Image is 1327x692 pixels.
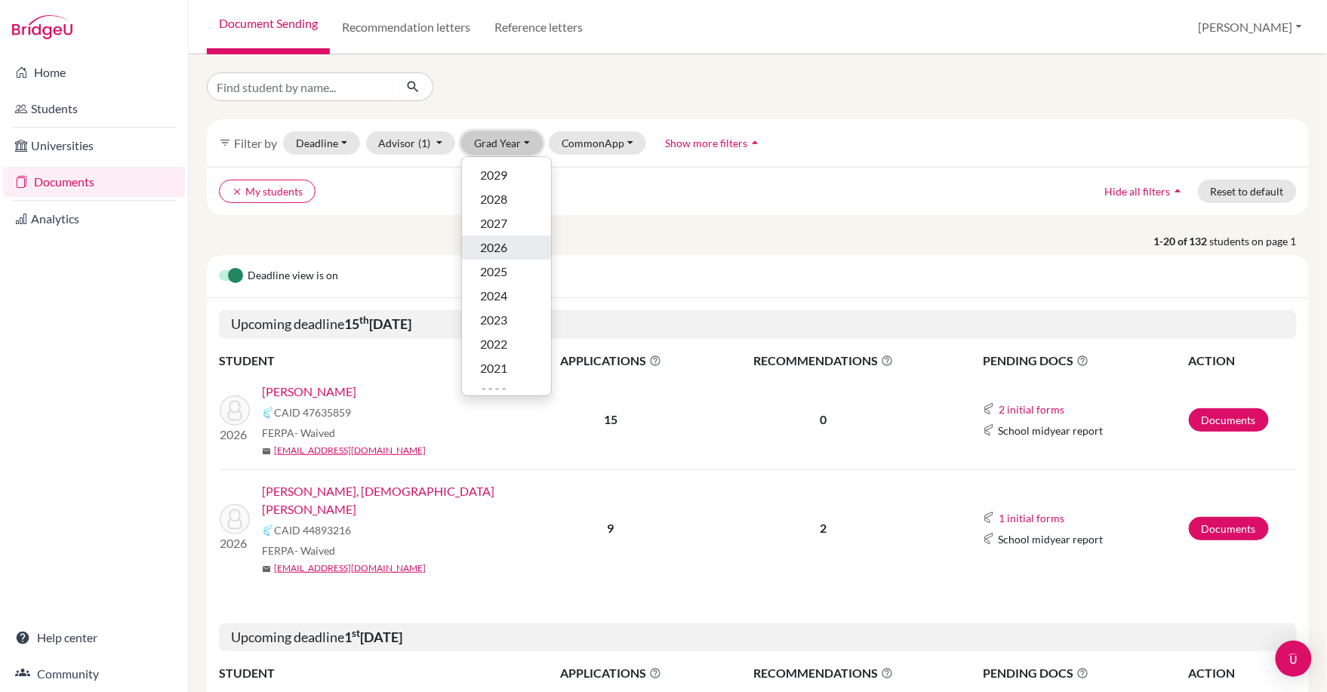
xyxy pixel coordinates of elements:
[234,136,277,150] span: Filter by
[665,137,747,149] span: Show more filters
[480,359,507,377] span: 2021
[366,131,456,155] button: Advisor(1)
[480,190,507,208] span: 2028
[522,664,699,682] span: APPLICATIONS
[461,131,543,155] button: Grad Year
[3,94,185,124] a: Students
[219,351,521,371] th: STUDENT
[274,404,351,420] span: CAID 47635859
[219,137,231,149] i: filter_list
[232,186,242,197] i: clear
[1192,13,1309,42] button: [PERSON_NAME]
[462,187,551,211] button: 2028
[262,407,274,419] img: Common App logo
[262,425,335,441] span: FERPA
[262,564,271,574] span: mail
[604,412,617,426] b: 15
[998,509,1065,527] button: 1 initial forms
[549,131,647,155] button: CommonApp
[248,267,338,285] span: Deadline view is on
[294,544,335,557] span: - Waived
[747,135,762,150] i: arrow_drop_up
[1188,351,1297,371] th: ACTION
[283,131,360,155] button: Deadline
[998,531,1103,547] span: School midyear report
[480,383,507,401] span: 2020
[1210,233,1309,249] span: students on page 1
[480,311,507,329] span: 2023
[700,352,946,370] span: RECOMMENDATIONS
[3,659,185,689] a: Community
[219,663,521,683] th: STUDENT
[262,543,335,558] span: FERPA
[700,519,946,537] p: 2
[998,423,1103,438] span: School midyear report
[462,308,551,332] button: 2023
[220,426,250,444] p: 2026
[480,166,507,184] span: 2029
[1189,517,1269,540] a: Documents
[700,411,946,429] p: 0
[480,214,507,232] span: 2027
[220,395,250,426] img: KOHLI, Devansh
[352,627,360,639] sup: st
[274,444,426,457] a: [EMAIL_ADDRESS][DOMAIN_NAME]
[462,332,551,356] button: 2022
[462,211,551,235] button: 2027
[462,260,551,284] button: 2025
[462,356,551,380] button: 2021
[983,352,1187,370] span: PENDING DOCS
[3,204,185,234] a: Analytics
[462,284,551,308] button: 2024
[998,401,1065,418] button: 2 initial forms
[419,137,431,149] span: (1)
[3,57,185,88] a: Home
[983,664,1187,682] span: PENDING DOCS
[522,352,699,370] span: APPLICATIONS
[462,163,551,187] button: 2029
[274,522,351,538] span: CAID 44893216
[262,447,271,456] span: mail
[3,131,185,161] a: Universities
[207,72,394,101] input: Find student by name...
[1091,180,1198,203] button: Hide all filtersarrow_drop_up
[262,482,531,518] a: [PERSON_NAME], [DEMOGRAPHIC_DATA][PERSON_NAME]
[219,310,1297,339] h5: Upcoming deadline
[262,524,274,537] img: Common App logo
[983,403,995,415] img: Common App logo
[294,426,335,439] span: - Waived
[220,534,250,552] p: 2026
[12,15,72,39] img: Bridge-U
[700,664,946,682] span: RECOMMENDATIONS
[262,383,356,401] a: [PERSON_NAME]
[480,238,507,257] span: 2026
[1276,641,1312,677] div: Open Intercom Messenger
[1189,408,1269,432] a: Documents
[462,235,551,260] button: 2026
[219,180,316,203] button: clearMy students
[1170,183,1185,198] i: arrow_drop_up
[983,533,995,545] img: Common App logo
[652,131,775,155] button: Show more filtersarrow_drop_up
[480,263,507,281] span: 2025
[480,287,507,305] span: 2024
[344,629,402,645] b: 1 [DATE]
[344,315,411,332] b: 15 [DATE]
[3,167,185,197] a: Documents
[607,521,614,535] b: 9
[219,623,1297,652] h5: Upcoming deadline
[461,156,552,396] div: Grad Year
[220,504,250,534] img: UPPALAPATI, Samhita Savitri
[1188,663,1297,683] th: ACTION
[480,335,507,353] span: 2022
[359,314,369,326] sup: th
[3,623,185,653] a: Help center
[1104,185,1170,198] span: Hide all filters
[462,380,551,404] button: 2020
[983,512,995,524] img: Common App logo
[1198,180,1297,203] button: Reset to default
[1153,233,1210,249] strong: 1-20 of 132
[983,424,995,436] img: Common App logo
[274,561,426,575] a: [EMAIL_ADDRESS][DOMAIN_NAME]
